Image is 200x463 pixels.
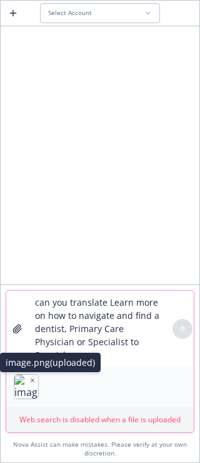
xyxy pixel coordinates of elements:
[3,3,23,23] button: Create a new chat
[27,291,172,367] textarea: can you translate Learn more on how to navigate and find a dentist, Primary Care Physician or Spe...
[11,414,189,425] p: Web search is disabled when a file is uploaded
[14,375,38,398] img: image.png
[40,3,160,23] button: Select Account
[48,9,92,17] span: Select Account
[6,440,194,457] div: Nova Assist can make mistakes. Please verify at your own discretion.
